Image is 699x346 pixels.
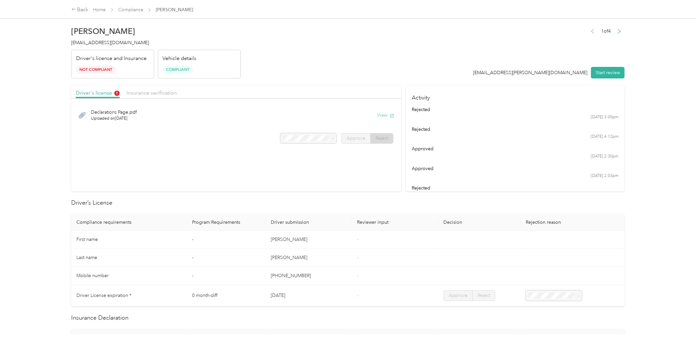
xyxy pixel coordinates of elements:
[76,55,147,63] p: Driver's license and Insurance
[412,165,619,172] div: approved
[352,329,438,346] th: Reviewer input
[76,90,120,96] span: Driver's license
[473,69,588,76] div: [EMAIL_ADDRESS][PERSON_NAME][DOMAIN_NAME]
[187,267,265,285] td: -
[357,273,358,278] span: -
[118,7,143,13] a: Compliance
[126,90,177,96] span: Insurance verification
[266,214,352,231] th: Driver submission
[591,114,619,120] time: [DATE] 3:00pm
[412,126,619,133] div: rejected
[71,214,187,231] th: Compliance requirements
[377,112,394,119] button: View
[591,154,619,159] time: [DATE] 2:30pm
[76,237,98,242] span: First name
[71,267,187,285] td: Mobile number
[93,7,106,13] a: Home
[520,214,625,231] th: Rejection reason
[412,106,619,113] div: rejected
[601,28,611,35] span: 1 of 4
[412,145,619,152] div: approved
[76,66,116,73] span: Not Compliant
[71,329,187,346] th: Compliance requirements
[76,293,131,298] span: Driver License expiration *
[71,231,187,249] td: First name
[187,249,265,267] td: -
[71,249,187,267] td: Last name
[187,214,265,231] th: Program Requirements
[591,173,619,179] time: [DATE] 2:03pm
[520,329,625,346] th: Rejection reason
[662,309,699,346] iframe: Everlance-gr Chat Button Frame
[187,231,265,249] td: -
[347,135,365,141] span: Approve
[266,285,352,306] td: [DATE]
[76,273,109,278] span: Mobile number
[71,40,149,45] span: [EMAIL_ADDRESS][DOMAIN_NAME]
[376,135,388,141] span: Reject
[357,293,358,298] span: -
[266,249,352,267] td: [PERSON_NAME]
[91,109,137,116] span: Declarations Page.pdf
[71,198,625,207] h2: Driver’s License
[187,329,265,346] th: Program Requirements
[156,6,193,13] span: [PERSON_NAME]
[266,267,352,285] td: [PHONE_NUMBER]
[266,231,352,249] td: [PERSON_NAME]
[71,313,625,322] h2: Insurance Declaration
[449,293,467,298] span: Approve
[71,27,241,36] h2: [PERSON_NAME]
[76,255,97,260] span: Last name
[187,285,265,306] td: 0 month-diff
[266,329,352,346] th: Driver submission
[357,237,358,242] span: -
[163,66,193,73] span: Compliant
[71,6,89,14] div: Back
[478,293,490,298] span: Reject
[591,67,625,78] button: Start review
[91,116,137,122] span: Uploaded on [DATE]
[438,329,520,346] th: Decision
[406,85,625,106] h4: Activity
[438,214,520,231] th: Decision
[357,255,358,260] span: -
[352,214,438,231] th: Reviewer input
[71,285,187,306] td: Driver License expiration *
[412,185,619,191] div: rejected
[163,55,197,63] p: Vehicle details
[591,134,619,140] time: [DATE] 4:12pm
